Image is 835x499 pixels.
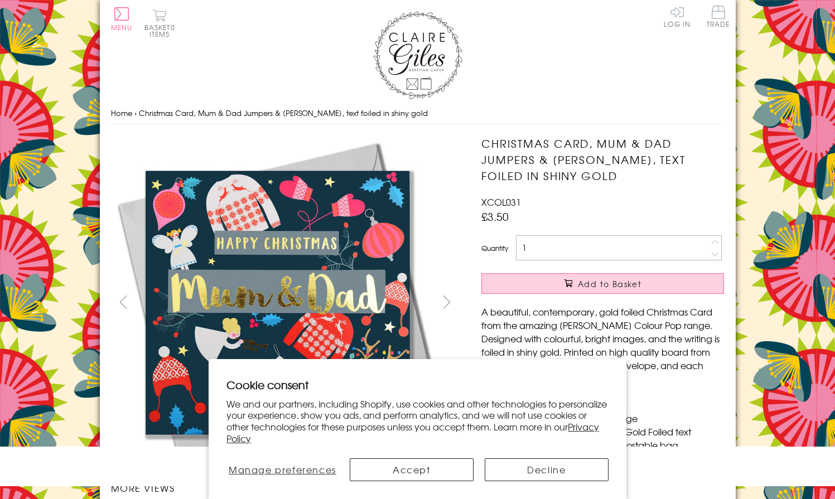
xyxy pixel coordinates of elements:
p: We and our partners, including Shopify, use cookies and other technologies to personalize your ex... [226,398,609,444]
span: 0 items [149,22,175,39]
h3: More views [111,481,460,495]
span: Manage preferences [229,463,336,476]
span: Christmas Card, Mum & Dad Jumpers & [PERSON_NAME], text foiled in shiny gold [139,108,428,118]
a: Trade [707,6,730,30]
button: Decline [485,458,609,481]
button: Manage preferences [226,458,338,481]
a: Home [111,108,132,118]
button: Menu [111,7,133,31]
a: Privacy Policy [226,420,599,445]
button: Add to Basket [481,273,724,294]
img: Christmas Card, Mum & Dad Jumpers & Reindeer, text foiled in shiny gold [110,135,445,470]
nav: breadcrumbs [111,102,725,125]
label: Quantity [481,243,508,253]
button: Basket0 items [144,9,175,37]
p: A beautiful, contemporary, gold foiled Christmas Card from the amazing [PERSON_NAME] Colour Pop r... [481,305,724,385]
a: Log In [664,6,691,27]
button: Accept [350,458,474,481]
img: Christmas Card, Mum & Dad Jumpers & Reindeer, text foiled in shiny gold [459,135,794,470]
span: XCOL031 [481,195,521,209]
h1: Christmas Card, Mum & Dad Jumpers & [PERSON_NAME], text foiled in shiny gold [481,135,724,183]
span: Trade [707,6,730,27]
button: next [434,289,459,314]
span: › [134,108,137,118]
img: Claire Giles Greetings Cards [373,11,462,99]
button: prev [111,289,136,314]
h2: Cookie consent [226,377,609,393]
span: Menu [111,22,133,32]
span: Add to Basket [578,278,641,289]
span: £3.50 [481,209,509,224]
